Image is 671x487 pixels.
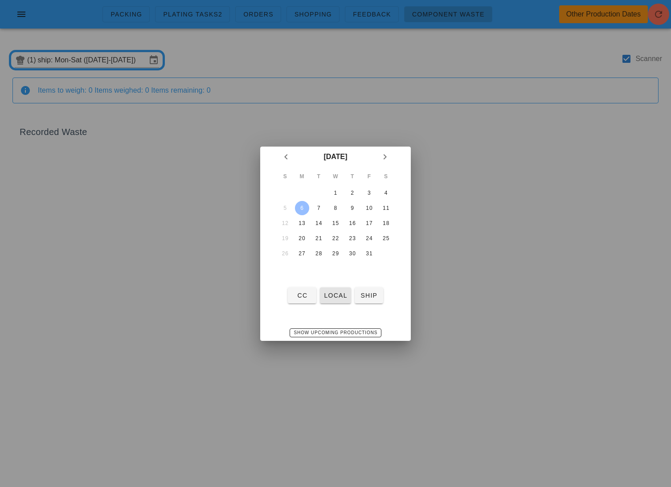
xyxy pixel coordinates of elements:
[295,250,309,257] div: 27
[345,235,360,241] div: 23
[311,168,327,185] th: T
[345,216,360,230] button: 16
[323,292,347,299] span: local
[345,205,360,211] div: 9
[278,149,294,165] button: Previous month
[345,190,360,196] div: 2
[345,186,360,200] button: 2
[358,292,380,299] span: ship
[277,168,293,185] th: S
[362,220,376,226] div: 17
[379,231,393,246] button: 25
[362,190,376,196] div: 3
[291,292,313,299] span: CC
[311,220,326,226] div: 14
[295,216,309,230] button: 13
[311,235,326,241] div: 21
[295,205,309,211] div: 6
[295,220,309,226] div: 13
[379,205,393,211] div: 11
[379,190,393,196] div: 4
[362,186,376,200] button: 3
[311,231,326,246] button: 21
[345,231,360,246] button: 23
[288,287,316,303] button: CC
[379,216,393,230] button: 18
[328,220,343,226] div: 15
[311,205,326,211] div: 7
[328,235,343,241] div: 22
[311,201,326,215] button: 7
[328,190,343,196] div: 1
[362,231,376,246] button: 24
[345,220,360,226] div: 16
[311,246,326,261] button: 28
[355,287,383,303] button: ship
[379,220,393,226] div: 18
[295,246,309,261] button: 27
[362,235,376,241] div: 24
[328,216,343,230] button: 15
[378,168,394,185] th: S
[328,246,343,261] button: 29
[328,250,343,257] div: 29
[344,168,360,185] th: T
[361,168,377,185] th: F
[320,287,351,303] button: local
[311,250,326,257] div: 28
[345,250,360,257] div: 30
[320,148,351,165] button: [DATE]
[328,201,343,215] button: 8
[345,201,360,215] button: 9
[295,201,309,215] button: 6
[294,168,310,185] th: M
[362,246,376,261] button: 31
[295,235,309,241] div: 20
[294,330,378,335] span: Show Upcoming Productions
[362,250,376,257] div: 31
[377,149,393,165] button: Next month
[328,205,343,211] div: 8
[362,205,376,211] div: 10
[295,231,309,246] button: 20
[379,186,393,200] button: 4
[328,231,343,246] button: 22
[328,186,343,200] button: 1
[362,216,376,230] button: 17
[311,216,326,230] button: 14
[290,328,382,337] button: Show Upcoming Productions
[327,168,344,185] th: W
[379,235,393,241] div: 25
[345,246,360,261] button: 30
[379,201,393,215] button: 11
[362,201,376,215] button: 10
